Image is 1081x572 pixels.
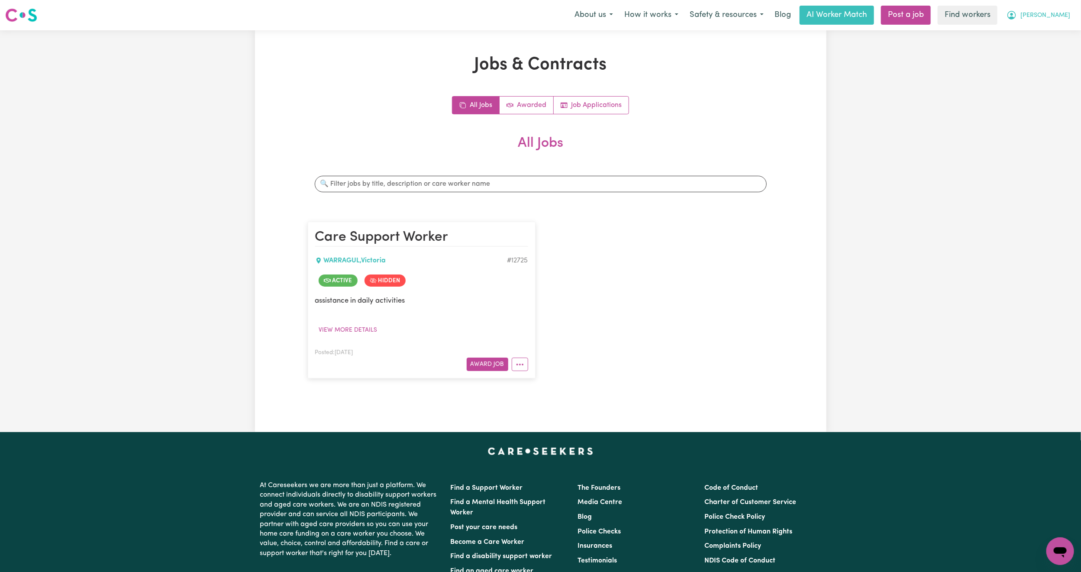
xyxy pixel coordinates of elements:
[704,557,775,564] a: NDIS Code of Conduct
[800,6,874,25] a: AI Worker Match
[684,6,769,24] button: Safety & resources
[578,528,621,535] a: Police Checks
[315,229,528,246] h2: Care Support Worker
[315,350,353,355] span: Posted: [DATE]
[308,135,774,165] h2: All Jobs
[578,485,620,491] a: The Founders
[704,499,796,506] a: Charter of Customer Service
[315,255,507,266] div: WARRAGUL , Victoria
[467,358,508,371] button: Award Job
[451,553,552,560] a: Find a disability support worker
[500,97,554,114] a: Active jobs
[704,543,761,549] a: Complaints Policy
[578,514,592,520] a: Blog
[769,6,796,25] a: Blog
[1046,537,1074,565] iframe: Button to launch messaging window, conversation in progress
[704,485,758,491] a: Code of Conduct
[554,97,629,114] a: Job applications
[319,275,358,287] span: Job is active
[451,539,525,546] a: Become a Care Worker
[938,6,997,25] a: Find workers
[451,499,546,516] a: Find a Mental Health Support Worker
[578,543,612,549] a: Insurances
[452,97,500,114] a: All jobs
[578,557,617,564] a: Testimonials
[315,295,528,306] p: assistance in daily activities
[578,499,622,506] a: Media Centre
[365,275,406,287] span: Job is hidden
[507,255,528,266] div: Job ID #12725
[308,55,774,75] h1: Jobs & Contracts
[569,6,619,24] button: About us
[488,448,593,455] a: Careseekers home page
[315,323,381,337] button: View more details
[512,358,528,371] button: More options
[704,528,792,535] a: Protection of Human Rights
[451,485,523,491] a: Find a Support Worker
[619,6,684,24] button: How it works
[5,5,37,25] a: Careseekers logo
[5,7,37,23] img: Careseekers logo
[1020,11,1070,20] span: [PERSON_NAME]
[451,524,518,531] a: Post your care needs
[315,176,767,192] input: 🔍 Filter jobs by title, description or care worker name
[881,6,931,25] a: Post a job
[704,514,765,520] a: Police Check Policy
[1001,6,1076,24] button: My Account
[260,477,440,562] p: At Careseekers we are more than just a platform. We connect individuals directly to disability su...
